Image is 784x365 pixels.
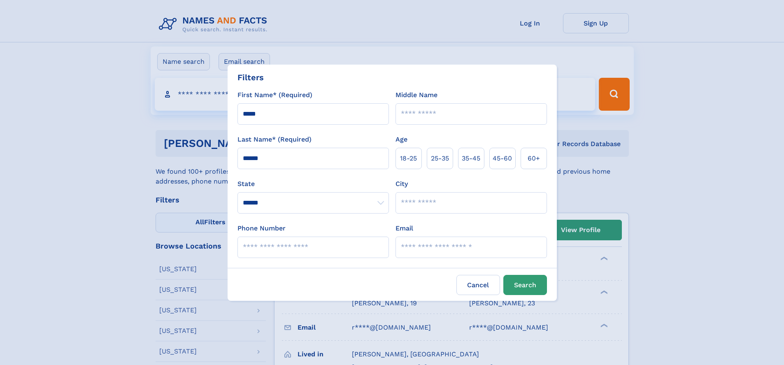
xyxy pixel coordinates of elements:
[395,223,413,233] label: Email
[528,153,540,163] span: 60+
[395,179,408,189] label: City
[431,153,449,163] span: 25‑35
[237,71,264,84] div: Filters
[395,135,407,144] label: Age
[503,275,547,295] button: Search
[237,135,312,144] label: Last Name* (Required)
[456,275,500,295] label: Cancel
[493,153,512,163] span: 45‑60
[237,179,389,189] label: State
[237,90,312,100] label: First Name* (Required)
[395,90,437,100] label: Middle Name
[462,153,480,163] span: 35‑45
[400,153,417,163] span: 18‑25
[237,223,286,233] label: Phone Number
